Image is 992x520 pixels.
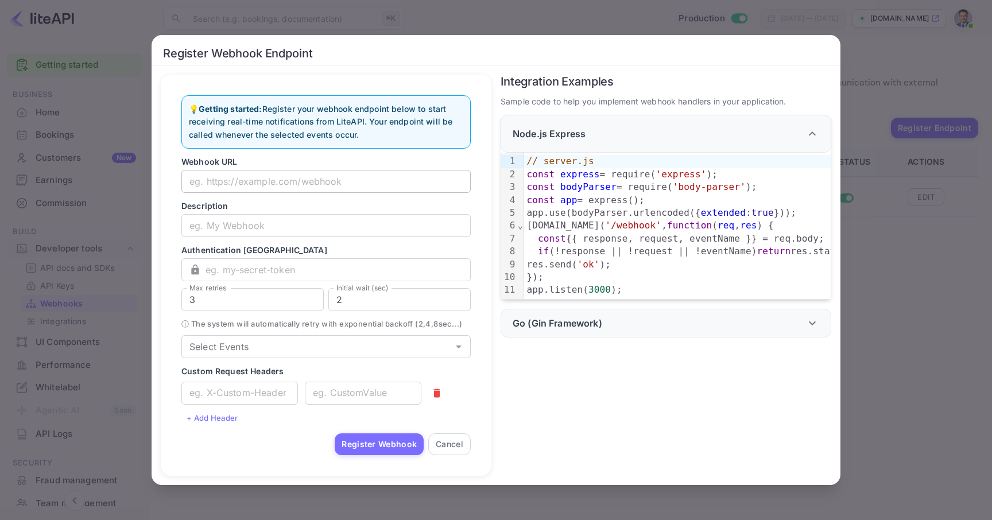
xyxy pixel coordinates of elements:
[560,181,617,192] span: bodyParser
[206,258,471,281] input: eg. my-secret-token
[501,181,517,193] div: 3
[605,220,661,231] span: '/webhook'
[538,233,566,244] span: const
[740,220,757,231] span: res
[336,283,389,293] label: Initial wait (sec)
[517,220,524,231] span: Fold line
[501,95,831,108] p: Sample code to help you implement webhook handlers in your application.
[513,127,586,141] p: Node.js Express
[189,283,226,293] label: Max retries
[501,271,517,284] div: 10
[718,220,734,231] span: req
[181,214,471,237] input: eg. My Webhook
[428,433,471,455] button: Cancel
[588,284,611,295] span: 3000
[757,246,791,257] span: return
[751,207,774,218] span: true
[181,156,471,168] p: Webhook URL
[656,169,706,180] span: 'express'
[526,156,594,166] span: // server.js
[501,115,831,153] div: Node.js Express
[199,104,262,114] strong: Getting started:
[526,169,555,180] span: const
[181,409,243,426] button: + Add Header
[577,259,599,270] span: 'ok'
[152,35,840,65] h2: Register Webhook Endpoint
[526,195,555,205] span: const
[560,195,577,205] span: app
[501,219,517,232] div: 6
[501,284,517,296] div: 11
[501,309,831,337] div: Go (Gin Framework)
[181,244,471,256] p: Authentication [GEOGRAPHIC_DATA]
[501,75,831,88] h6: Integration Examples
[181,170,471,193] input: eg. https://example.com/webhook
[501,168,517,181] div: 2
[181,382,298,405] input: eg. X-Custom-Header
[451,339,467,355] button: Open
[501,245,517,258] div: 8
[538,246,549,257] span: if
[189,103,463,141] p: 💡 Register your webhook endpoint below to start receiving real-time notifications from LiteAPI. Y...
[501,232,517,245] div: 7
[513,316,602,330] p: Go (Gin Framework)
[673,181,746,192] span: 'body-parser'
[181,318,471,331] span: ⓘ The system will automatically retry with exponential backoff ( 2 , 4 , 8 sec...)
[501,207,517,219] div: 5
[335,433,424,455] button: Register Webhook
[181,200,471,212] p: Description
[185,339,448,355] input: Choose event types...
[501,258,517,271] div: 9
[667,220,712,231] span: function
[181,365,471,377] p: Custom Request Headers
[305,382,421,405] input: eg. CustomValue
[501,155,517,168] div: 1
[526,181,555,192] span: const
[501,194,517,207] div: 4
[560,169,599,180] span: express
[701,207,746,218] span: extended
